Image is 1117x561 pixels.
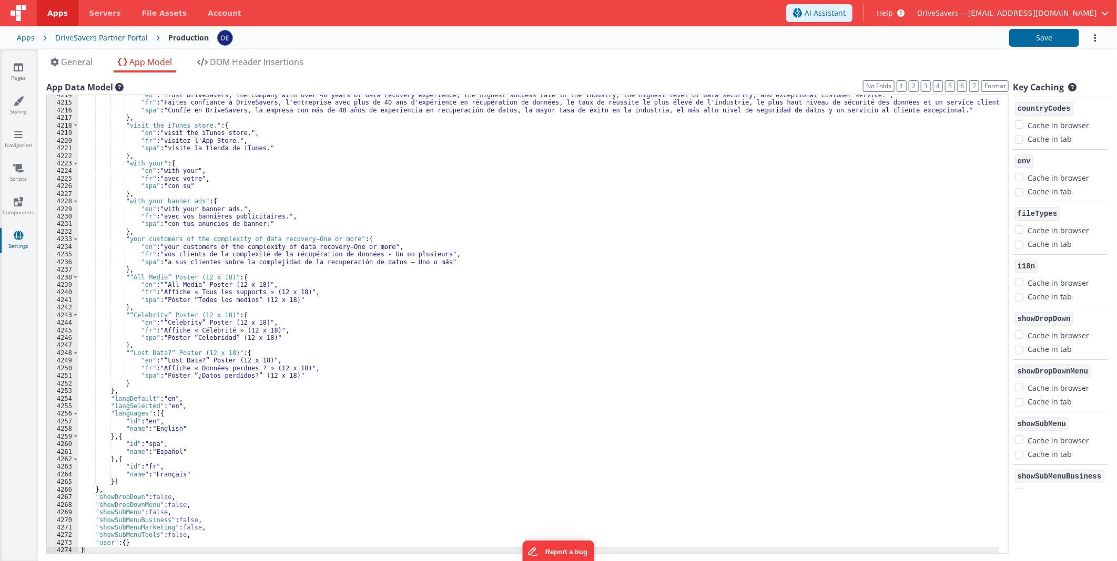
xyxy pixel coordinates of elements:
[47,372,78,379] div: 4251
[47,365,78,372] div: 4250
[1028,381,1089,393] label: Cache in browser
[863,80,895,92] button: No Folds
[47,486,78,493] div: 4266
[1013,83,1064,92] h4: Key Caching
[1015,102,1073,116] span: countryCodes
[47,288,78,296] div: 4240
[1028,328,1089,341] label: Cache in browser
[47,493,78,501] div: 4267
[47,349,78,357] div: 4248
[1009,29,1079,47] button: Save
[17,33,35,43] div: Apps
[47,281,78,288] div: 4239
[1028,449,1072,460] label: Cache in tab
[47,251,78,258] div: 4235
[47,516,78,524] div: 4270
[47,190,78,198] div: 4227
[47,508,78,516] div: 4269
[1015,154,1033,168] span: env
[47,448,78,455] div: 4261
[1015,365,1091,378] span: showDropDownMenu
[46,81,1009,93] div: App Data Model
[47,418,78,425] div: 4257
[47,501,78,508] div: 4268
[89,8,120,18] span: Servers
[47,311,78,319] div: 4243
[47,266,78,273] div: 4237
[47,8,68,18] span: Apps
[1028,171,1089,183] label: Cache in browser
[47,425,78,432] div: 4258
[47,296,78,304] div: 4241
[47,546,78,554] div: 4274
[47,471,78,478] div: 4264
[1028,291,1072,302] label: Cache in tab
[1028,238,1072,250] label: Cache in tab
[47,91,78,99] div: 4214
[1028,223,1089,236] label: Cache in browser
[47,99,78,106] div: 4215
[1028,186,1072,197] label: Cache in tab
[805,8,846,18] span: AI Assistant
[47,235,78,243] div: 4233
[945,80,955,92] button: 5
[47,402,78,410] div: 4255
[909,80,919,92] button: 2
[47,319,78,326] div: 4244
[47,167,78,174] div: 4224
[1028,396,1072,407] label: Cache in tab
[47,433,78,440] div: 4259
[1015,470,1104,483] span: showSubMenuBusiness
[1028,486,1089,498] label: Cache in browser
[142,8,187,18] span: File Assets
[47,440,78,448] div: 4260
[47,531,78,538] div: 4272
[47,137,78,144] div: 4220
[47,213,78,220] div: 4230
[47,114,78,121] div: 4217
[957,80,967,92] button: 6
[47,220,78,227] div: 4231
[917,8,1109,18] button: DriveSavers — [EMAIL_ADDRESS][DOMAIN_NAME]
[47,182,78,190] div: 4226
[47,410,78,417] div: 4256
[47,274,78,281] div: 4238
[55,33,148,43] div: DriveSavers Partner Portal
[47,539,78,546] div: 4273
[1028,133,1072,144] label: Cache in tab
[168,33,209,43] div: Production
[47,304,78,311] div: 4242
[47,243,78,251] div: 4234
[969,80,979,92] button: 7
[47,144,78,152] div: 4221
[917,8,968,18] span: DriveSavers —
[47,524,78,531] div: 4271
[47,395,78,402] div: 4254
[61,56,93,68] span: General
[1079,27,1100,49] button: Options
[1015,417,1069,431] span: showSubMenu
[1028,344,1072,355] label: Cache in tab
[47,175,78,182] div: 4225
[47,341,78,349] div: 4247
[1015,259,1038,273] span: i18n
[47,160,78,167] div: 4223
[897,80,907,92] button: 1
[968,8,1097,18] span: [EMAIL_ADDRESS][DOMAIN_NAME]
[1028,118,1089,131] label: Cache in browser
[47,198,78,205] div: 4228
[129,56,172,68] span: App Model
[933,80,943,92] button: 4
[47,387,78,394] div: 4253
[47,129,78,137] div: 4219
[47,455,78,463] div: 4262
[1028,276,1089,288] label: Cache in browser
[47,152,78,160] div: 4222
[786,4,852,22] button: AI Assistant
[47,205,78,213] div: 4229
[47,463,78,470] div: 4263
[1015,207,1060,221] span: fileTypes
[1015,312,1073,326] span: showDropDown
[210,56,303,68] span: DOM Header Insertions
[47,478,78,485] div: 4265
